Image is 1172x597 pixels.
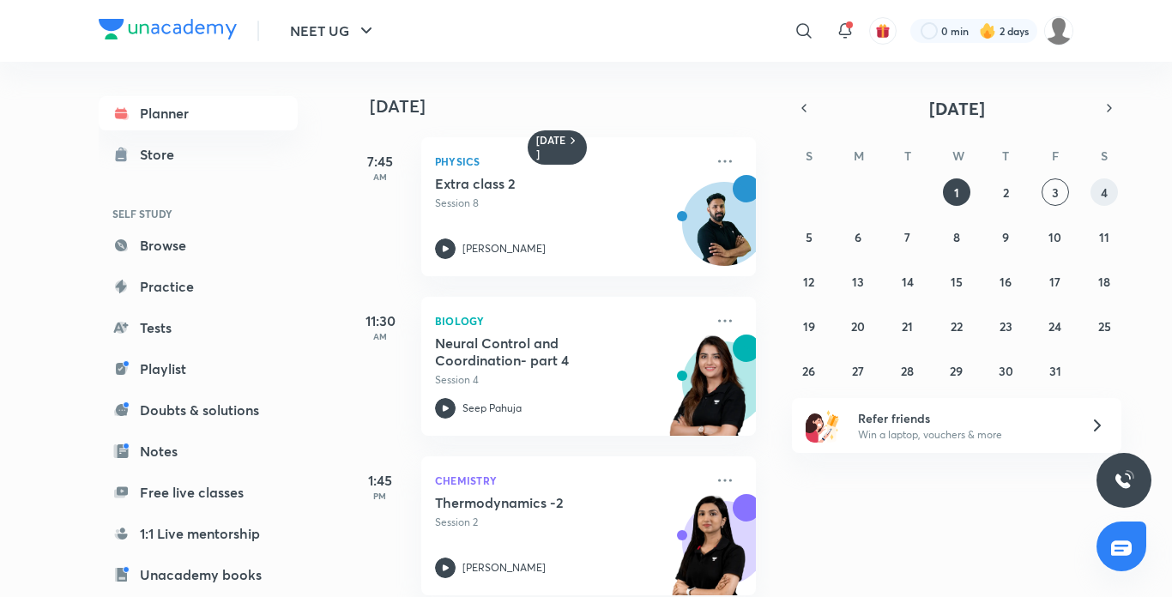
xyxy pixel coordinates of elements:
[858,427,1069,443] p: Win a laptop, vouchers & more
[1002,148,1009,164] abbr: Thursday
[662,335,756,453] img: unacademy
[852,363,864,379] abbr: October 27, 2025
[99,516,298,551] a: 1:1 Live mentorship
[140,144,184,165] div: Store
[99,558,298,592] a: Unacademy books
[894,357,921,384] button: October 28, 2025
[902,274,914,290] abbr: October 14, 2025
[346,311,414,331] h5: 11:30
[904,148,911,164] abbr: Tuesday
[1042,312,1069,340] button: October 24, 2025
[992,223,1019,250] button: October 9, 2025
[1052,148,1059,164] abbr: Friday
[1090,178,1118,206] button: October 4, 2025
[894,312,921,340] button: October 21, 2025
[1101,184,1108,201] abbr: October 4, 2025
[816,96,1097,120] button: [DATE]
[795,357,823,384] button: October 26, 2025
[901,363,914,379] abbr: October 28, 2025
[462,241,546,256] p: [PERSON_NAME]
[1003,184,1009,201] abbr: October 2, 2025
[992,312,1019,340] button: October 23, 2025
[99,199,298,228] h6: SELF STUDY
[99,137,298,172] a: Store
[894,268,921,295] button: October 14, 2025
[1042,223,1069,250] button: October 10, 2025
[435,151,704,172] p: Physics
[462,401,522,416] p: Seep Pahuja
[904,229,910,245] abbr: October 7, 2025
[1000,318,1012,335] abbr: October 23, 2025
[1049,363,1061,379] abbr: October 31, 2025
[99,393,298,427] a: Doubts & solutions
[346,151,414,172] h5: 7:45
[795,312,823,340] button: October 19, 2025
[1114,470,1134,491] img: ttu
[999,363,1013,379] abbr: October 30, 2025
[943,223,970,250] button: October 8, 2025
[954,184,959,201] abbr: October 1, 2025
[346,331,414,341] p: AM
[435,335,649,369] h5: Neural Control and Coordination- part 4
[951,318,963,335] abbr: October 22, 2025
[855,229,861,245] abbr: October 6, 2025
[1090,223,1118,250] button: October 11, 2025
[844,268,872,295] button: October 13, 2025
[1042,268,1069,295] button: October 17, 2025
[851,318,865,335] abbr: October 20, 2025
[806,148,813,164] abbr: Sunday
[346,172,414,182] p: AM
[435,494,649,511] h5: Thermodynamics -2
[1042,178,1069,206] button: October 3, 2025
[1101,148,1108,164] abbr: Saturday
[803,318,815,335] abbr: October 19, 2025
[1000,274,1012,290] abbr: October 16, 2025
[99,475,298,510] a: Free live classes
[894,223,921,250] button: October 7, 2025
[943,178,970,206] button: October 1, 2025
[1098,318,1111,335] abbr: October 25, 2025
[1002,229,1009,245] abbr: October 9, 2025
[1048,318,1061,335] abbr: October 24, 2025
[536,134,566,161] h6: [DATE]
[902,318,913,335] abbr: October 21, 2025
[844,223,872,250] button: October 6, 2025
[929,97,985,120] span: [DATE]
[99,311,298,345] a: Tests
[1090,312,1118,340] button: October 25, 2025
[992,357,1019,384] button: October 30, 2025
[795,268,823,295] button: October 12, 2025
[435,196,704,211] p: Session 8
[806,408,840,443] img: referral
[683,191,765,274] img: Avatar
[992,178,1019,206] button: October 2, 2025
[346,491,414,501] p: PM
[1052,184,1059,201] abbr: October 3, 2025
[99,96,298,130] a: Planner
[370,96,773,117] h4: [DATE]
[869,17,897,45] button: avatar
[952,148,964,164] abbr: Wednesday
[1048,229,1061,245] abbr: October 10, 2025
[435,515,704,530] p: Session 2
[795,223,823,250] button: October 5, 2025
[992,268,1019,295] button: October 16, 2025
[462,560,546,576] p: [PERSON_NAME]
[99,19,237,44] a: Company Logo
[99,352,298,386] a: Playlist
[854,148,864,164] abbr: Monday
[852,274,864,290] abbr: October 13, 2025
[99,269,298,304] a: Practice
[858,409,1069,427] h6: Refer friends
[803,274,814,290] abbr: October 12, 2025
[951,274,963,290] abbr: October 15, 2025
[1098,274,1110,290] abbr: October 18, 2025
[844,312,872,340] button: October 20, 2025
[953,229,960,245] abbr: October 8, 2025
[1099,229,1109,245] abbr: October 11, 2025
[844,357,872,384] button: October 27, 2025
[875,23,891,39] img: avatar
[435,470,704,491] p: Chemistry
[979,22,996,39] img: streak
[99,19,237,39] img: Company Logo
